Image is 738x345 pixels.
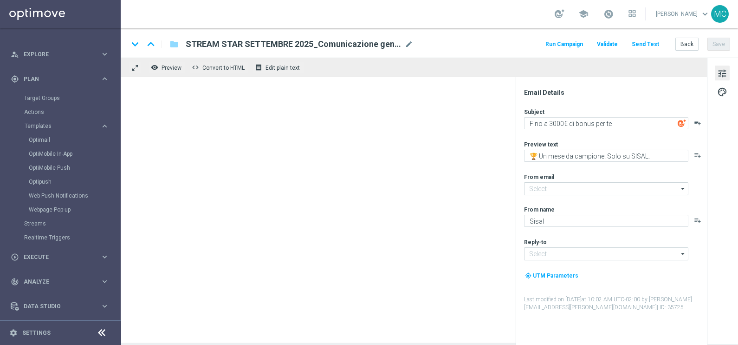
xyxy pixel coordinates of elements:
span: Validate [597,41,618,47]
div: Explore [11,50,100,59]
a: OptiMobile Push [29,164,97,172]
span: tune [717,67,727,80]
button: receipt Edit plain text [252,61,304,73]
button: Back [675,38,699,51]
div: Templates [25,123,100,129]
div: Actions [24,105,120,119]
button: track_changes Analyze keyboard_arrow_right [10,278,110,285]
div: Data Studio [11,302,100,311]
span: Preview [162,65,181,71]
span: keyboard_arrow_down [700,9,710,19]
span: Plan [24,76,100,82]
i: keyboard_arrow_down [128,37,142,51]
button: tune [715,66,730,80]
span: palette [717,86,727,98]
i: keyboard_arrow_up [144,37,158,51]
i: receipt [255,64,262,71]
div: Optipush [29,175,120,189]
i: gps_fixed [11,75,19,83]
button: palette [715,84,730,99]
a: Realtime Triggers [24,234,97,241]
button: person_search Explore keyboard_arrow_right [10,51,110,58]
i: keyboard_arrow_right [100,74,109,83]
div: Email Details [524,88,706,97]
a: OptiMobile In-App [29,150,97,158]
span: Explore [24,52,100,57]
button: gps_fixed Plan keyboard_arrow_right [10,75,110,83]
div: Optimail [29,133,120,147]
i: keyboard_arrow_right [100,302,109,311]
a: Optimail [29,136,97,144]
a: Webpage Pop-up [29,206,97,213]
span: Convert to HTML [202,65,245,71]
label: Preview text [524,141,558,148]
span: Data Studio [24,304,100,309]
div: Realtime Triggers [24,231,120,245]
button: Validate [596,38,619,51]
div: Streams [24,217,120,231]
i: person_search [11,50,19,59]
span: school [578,9,589,19]
span: Execute [24,254,100,260]
a: Streams [24,220,97,227]
i: my_location [525,272,531,279]
button: Templates keyboard_arrow_right [24,122,110,130]
button: play_circle_outline Execute keyboard_arrow_right [10,253,110,261]
label: Reply-to [524,239,547,246]
i: remove_red_eye [151,64,158,71]
label: Subject [524,108,544,116]
div: OptiMobile Push [29,161,120,175]
a: Optibot [24,318,97,343]
i: folder [169,39,179,50]
button: remove_red_eye Preview [149,61,186,73]
i: keyboard_arrow_right [100,122,109,131]
a: Target Groups [24,94,97,102]
div: Plan [11,75,100,83]
button: playlist_add [694,217,701,224]
a: Web Push Notifications [29,192,97,199]
button: playlist_add [694,119,701,126]
span: code [192,64,199,71]
button: Data Studio keyboard_arrow_right [10,303,110,310]
a: Settings [22,330,51,336]
label: Last modified on [DATE] at 10:02 AM UTC-02:00 by [PERSON_NAME][EMAIL_ADDRESS][PERSON_NAME][DOMAIN... [524,296,706,312]
img: optiGenie.svg [678,119,686,127]
i: arrow_drop_down [679,248,688,260]
i: track_changes [11,278,19,286]
button: Send Test [630,38,660,51]
a: Optipush [29,178,97,186]
i: keyboard_arrow_right [100,277,109,286]
a: [PERSON_NAME]keyboard_arrow_down [655,7,711,21]
div: Web Push Notifications [29,189,120,203]
a: Actions [24,108,97,116]
div: OptiMobile In-App [29,147,120,161]
div: Templates [24,119,120,217]
button: Run Campaign [544,38,584,51]
i: keyboard_arrow_right [100,252,109,261]
button: code Convert to HTML [189,61,249,73]
div: Analyze [11,278,100,286]
button: Save [707,38,730,51]
span: mode_edit [405,40,413,48]
div: Execute [11,253,100,261]
div: Optibot [11,318,109,343]
label: From email [524,173,554,181]
div: MC [711,5,729,23]
button: folder [168,37,180,52]
i: play_circle_outline [11,253,19,261]
input: Select [524,182,688,195]
i: keyboard_arrow_right [100,50,109,59]
span: Templates [25,123,91,129]
div: Webpage Pop-up [29,203,120,217]
button: playlist_add [694,152,701,159]
span: Analyze [24,279,100,285]
span: Edit plain text [265,65,300,71]
i: arrow_drop_down [679,183,688,195]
